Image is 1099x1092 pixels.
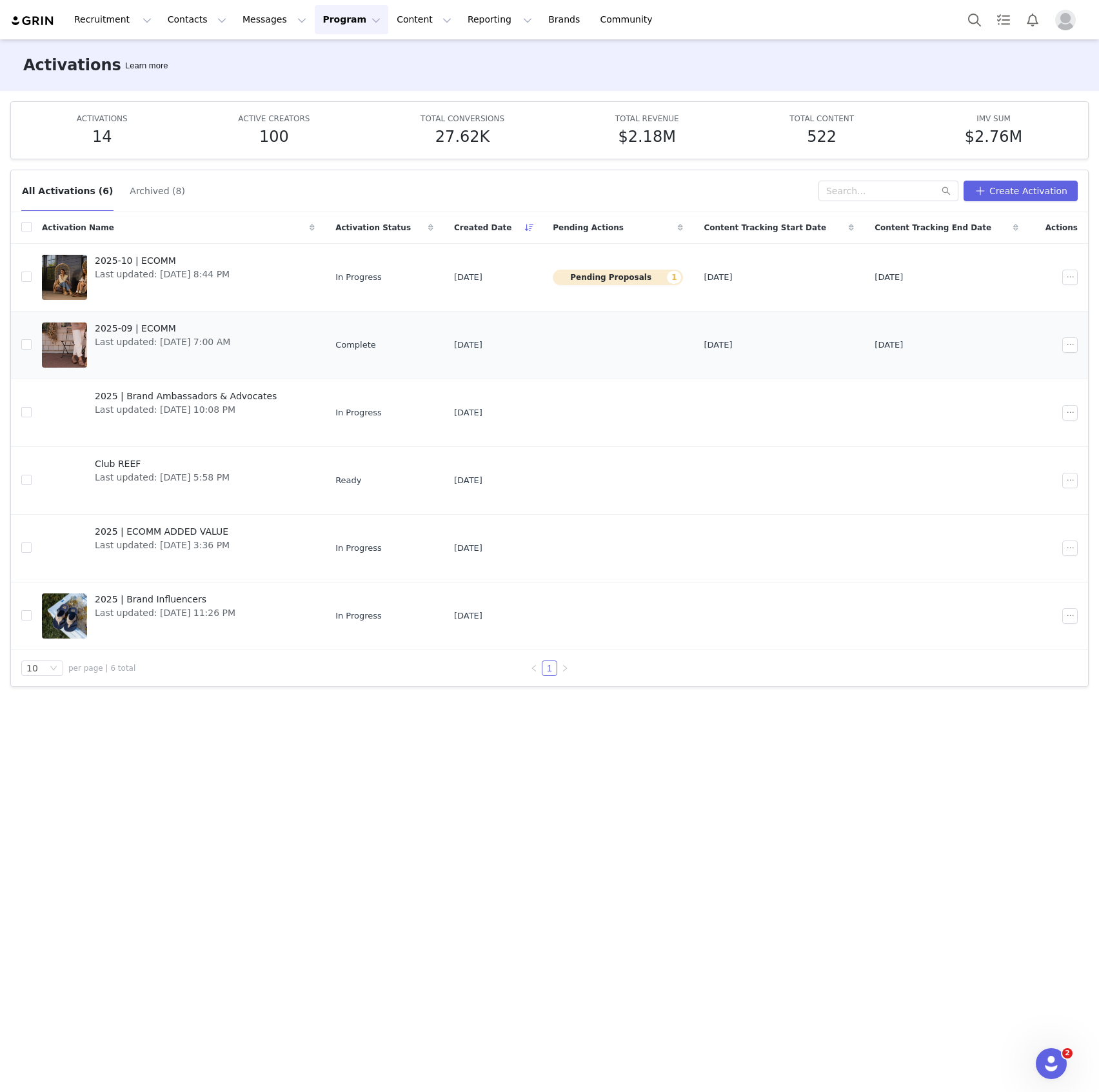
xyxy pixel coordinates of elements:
input: Search... [818,181,958,201]
a: Community [593,5,666,34]
span: In Progress [335,610,382,622]
span: Ready [335,474,361,487]
h5: 27.62K [435,125,490,148]
span: [DATE] [875,271,903,284]
li: 1 [542,660,557,676]
span: Last updated: [DATE] 3:36 PM [95,539,230,552]
div: Tooltip anchor [123,59,170,72]
a: Tasks [989,5,1018,34]
button: All Activations (6) [21,181,114,201]
span: ACTIVE CREATORS [238,114,310,123]
a: 2025-09 | ECOMMLast updated: [DATE] 7:00 AM [42,319,315,371]
span: [DATE] [454,610,482,622]
i: icon: left [530,664,538,672]
a: Brands [540,5,591,34]
button: Notifications [1018,5,1047,34]
a: Club REEFLast updated: [DATE] 5:58 PM [42,455,315,506]
h5: $2.76M [965,125,1022,148]
iframe: Intercom live chat [1036,1048,1067,1079]
button: Search [960,5,989,34]
span: 2025 | Brand Influencers [95,593,235,606]
span: Complete [335,339,376,352]
span: 2025 | ECOMM ADDED VALUE [95,525,230,539]
span: 2025-10 | ECOMM [95,254,230,268]
button: Reporting [460,5,540,34]
span: [DATE] [454,474,482,487]
span: In Progress [335,542,382,555]
span: [DATE] [454,542,482,555]
span: Activation Status [335,222,411,233]
button: Recruitment [66,5,159,34]
span: TOTAL CONVERSIONS [421,114,504,123]
span: Last updated: [DATE] 5:58 PM [95,471,230,484]
span: TOTAL CONTENT [789,114,854,123]
i: icon: down [50,664,57,673]
img: grin logo [10,15,55,27]
span: In Progress [335,406,382,419]
span: Content Tracking Start Date [704,222,826,233]
li: Next Page [557,660,573,676]
i: icon: search [942,186,951,195]
button: Profile [1047,10,1089,30]
span: IMV SUM [976,114,1011,123]
span: [DATE] [454,339,482,352]
span: Club REEF [95,457,230,471]
a: 2025 | Brand Ambassadors & AdvocatesLast updated: [DATE] 10:08 PM [42,387,315,439]
a: 1 [542,661,557,675]
button: Pending Proposals1 [553,270,683,285]
div: 10 [26,661,38,675]
a: 2025-10 | ECOMMLast updated: [DATE] 8:44 PM [42,252,315,303]
button: Messages [235,5,314,34]
span: Last updated: [DATE] 8:44 PM [95,268,230,281]
span: [DATE] [454,271,482,284]
span: 2 [1062,1048,1073,1058]
span: In Progress [335,271,382,284]
button: Contacts [160,5,234,34]
a: 2025 | Brand InfluencersLast updated: [DATE] 11:26 PM [42,590,315,642]
span: per page | 6 total [68,662,135,674]
h5: 14 [92,125,112,148]
span: Pending Actions [553,222,624,233]
span: Created Date [454,222,512,233]
button: Archived (8) [129,181,186,201]
h3: Activations [23,54,121,77]
li: Previous Page [526,660,542,676]
span: Last updated: [DATE] 10:08 PM [95,403,277,417]
div: Actions [1029,214,1088,241]
button: Create Activation [964,181,1078,201]
span: Last updated: [DATE] 7:00 AM [95,335,230,349]
span: 2025 | Brand Ambassadors & Advocates [95,390,277,403]
span: [DATE] [704,271,732,284]
button: Content [389,5,459,34]
span: 2025-09 | ECOMM [95,322,230,335]
h5: 100 [259,125,289,148]
span: [DATE] [875,339,903,352]
span: Content Tracking End Date [875,222,991,233]
i: icon: right [561,664,569,672]
span: Last updated: [DATE] 11:26 PM [95,606,235,620]
span: [DATE] [454,406,482,419]
span: TOTAL REVENUE [615,114,679,123]
button: Program [315,5,388,34]
span: [DATE] [704,339,732,352]
span: ACTIVATIONS [77,114,128,123]
span: Activation Name [42,222,114,233]
a: 2025 | ECOMM ADDED VALUELast updated: [DATE] 3:36 PM [42,522,315,574]
h5: $2.18M [618,125,675,148]
h5: 522 [807,125,837,148]
img: placeholder-profile.jpg [1055,10,1076,30]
